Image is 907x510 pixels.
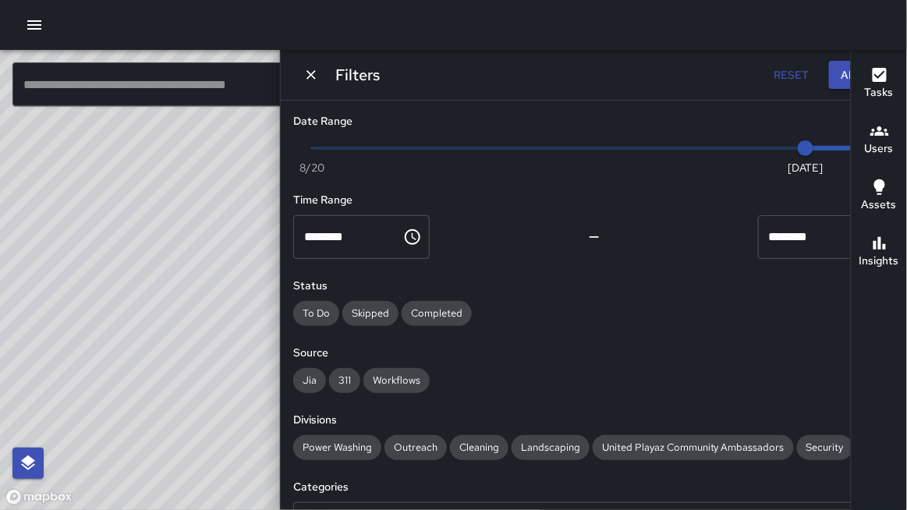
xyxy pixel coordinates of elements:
[512,435,590,460] div: Landscaping
[402,306,472,320] span: Completed
[797,435,853,460] div: Security
[852,56,907,112] button: Tasks
[363,368,430,393] div: Workflows
[299,160,324,175] span: 8/20
[293,368,326,393] div: Jia
[293,435,381,460] div: Power Washing
[593,435,794,460] div: United Playaz Community Ambassadors
[512,441,590,454] span: Landscaping
[293,192,895,209] h6: Time Range
[293,278,895,295] h6: Status
[859,253,899,270] h6: Insights
[593,441,794,454] span: United Playaz Community Ambassadors
[865,140,894,158] h6: Users
[862,197,897,214] h6: Assets
[299,63,323,87] button: Dismiss
[293,113,895,130] h6: Date Range
[767,61,817,90] button: Reset
[335,62,380,87] h6: Filters
[852,168,907,225] button: Assets
[397,221,428,253] button: Choose time, selected time is 12:00 AM
[402,301,472,326] div: Completed
[342,301,399,326] div: Skipped
[293,412,895,429] h6: Divisions
[384,441,447,454] span: Outreach
[329,374,360,387] span: 311
[293,345,895,362] h6: Source
[293,374,326,387] span: Jia
[450,435,508,460] div: Cleaning
[293,441,381,454] span: Power Washing
[852,225,907,281] button: Insights
[788,160,823,175] span: [DATE]
[329,368,360,393] div: 311
[293,306,339,320] span: To Do
[363,374,430,387] span: Workflows
[293,301,339,326] div: To Do
[829,61,888,90] button: Apply
[852,112,907,168] button: Users
[797,441,853,454] span: Security
[384,435,447,460] div: Outreach
[342,306,399,320] span: Skipped
[865,84,894,101] h6: Tasks
[450,441,508,454] span: Cleaning
[293,479,895,496] h6: Categories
